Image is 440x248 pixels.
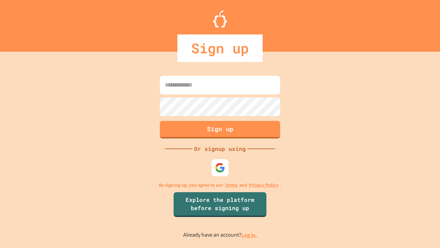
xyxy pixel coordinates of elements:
[215,163,225,173] img: google-icon.svg
[225,182,238,189] a: Terms
[159,182,282,189] p: By signing up, you agree to our and .
[160,121,280,138] button: Sign up
[177,34,263,62] div: Sign up
[241,231,257,239] a: Log in.
[249,182,278,189] a: Privacy Policy
[183,231,257,239] p: Already have an account?
[192,145,247,153] div: Or signup using
[213,10,227,28] img: Logo.svg
[174,192,266,217] a: Explore the platform before signing up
